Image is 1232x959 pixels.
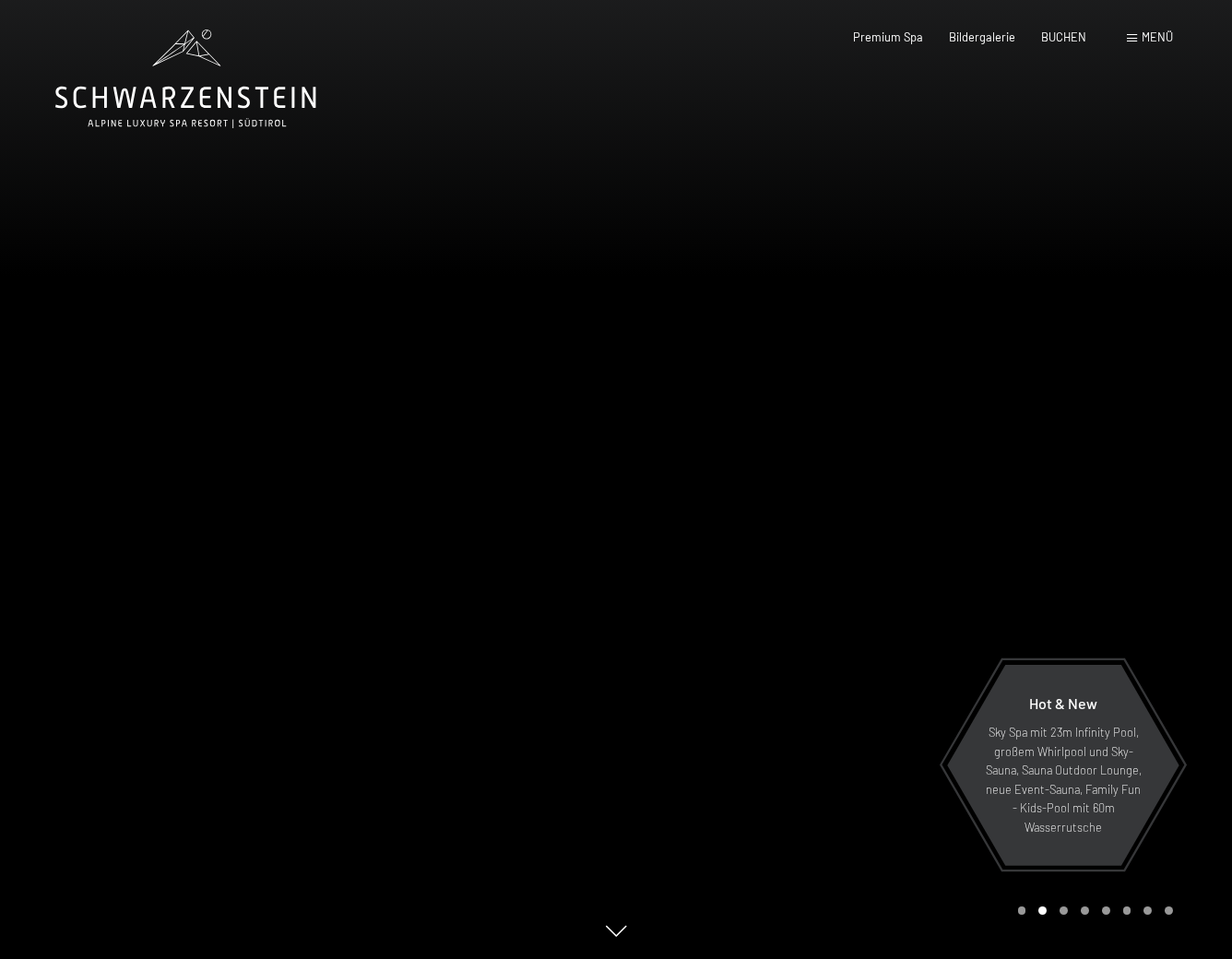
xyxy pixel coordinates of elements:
div: Carousel Page 6 [1123,906,1131,915]
span: Menü [1142,30,1173,44]
a: Hot & New Sky Spa mit 23m Infinity Pool, großem Whirlpool und Sky-Sauna, Sauna Outdoor Lounge, ne... [946,664,1180,867]
div: Carousel Page 4 [1081,906,1089,915]
a: BUCHEN [1041,30,1086,44]
p: Sky Spa mit 23m Infinity Pool, großem Whirlpool und Sky-Sauna, Sauna Outdoor Lounge, neue Event-S... [983,723,1143,836]
div: Carousel Page 3 [1060,906,1068,915]
a: Bildergalerie [949,30,1015,44]
span: Hot & New [1029,694,1097,712]
div: Carousel Pagination [1012,906,1173,915]
div: Carousel Page 1 [1018,906,1026,915]
div: Carousel Page 8 [1165,906,1173,915]
div: Carousel Page 2 (Current Slide) [1038,906,1047,915]
div: Carousel Page 5 [1102,906,1110,915]
div: Carousel Page 7 [1143,906,1152,915]
a: Premium Spa [853,30,923,44]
